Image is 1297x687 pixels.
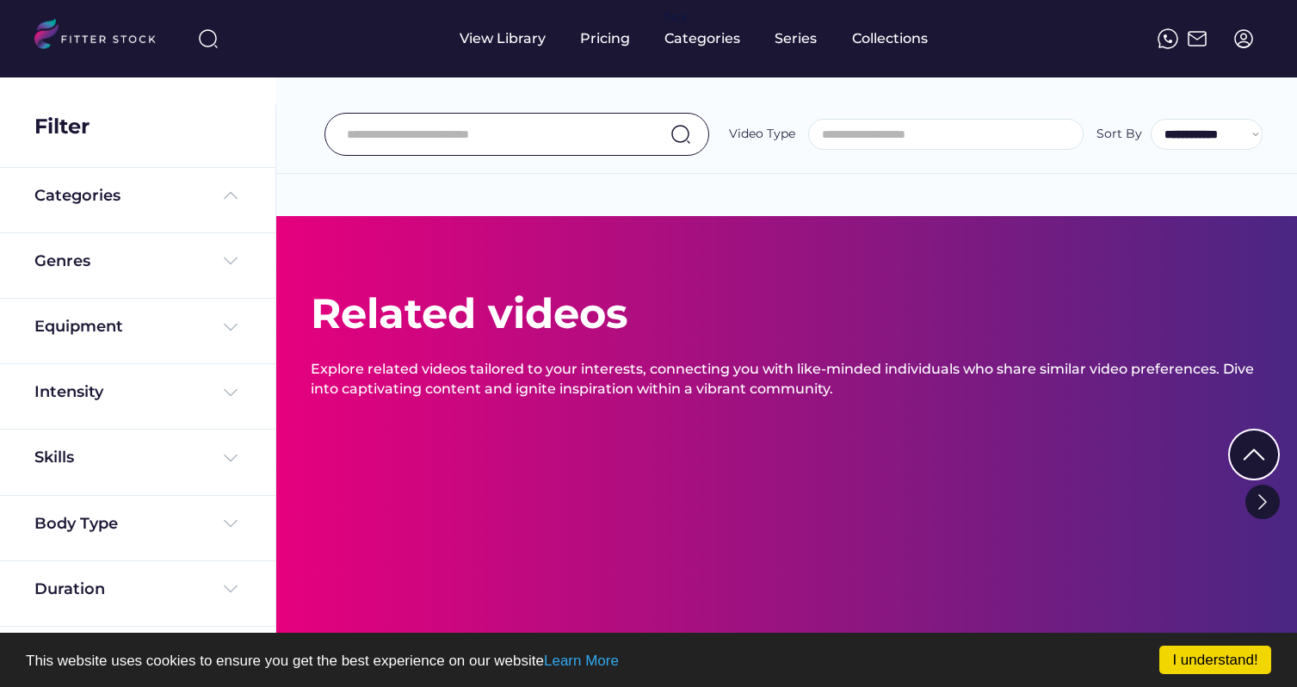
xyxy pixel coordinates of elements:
div: Equipment [34,316,123,337]
img: Frame%20%284%29.svg [220,382,241,403]
img: search-normal.svg [670,124,691,145]
div: Body Type [34,513,118,535]
img: search-normal%203.svg [198,28,219,49]
img: Frame%20%284%29.svg [220,251,241,271]
div: Filter [34,112,90,141]
img: Frame%2051.svg [1187,28,1207,49]
img: Frame%20%284%29.svg [220,317,241,337]
div: Sort By [1096,126,1142,143]
div: Video Type [729,126,795,143]
img: Frame%20%284%29.svg [220,579,241,599]
img: Frame%20%284%29.svg [220,448,241,468]
div: Related videos [311,285,627,343]
div: Skills [34,447,77,468]
div: Collections [852,29,928,48]
div: Explore related videos tailored to your interests, connecting you with like-minded individuals wh... [311,360,1263,399]
img: meteor-icons_whatsapp%20%281%29.svg [1158,28,1178,49]
div: Categories [664,29,740,48]
div: Pricing [580,29,630,48]
img: Frame%20%285%29.svg [220,185,241,206]
img: Group%201000002322%20%281%29.svg [1230,430,1278,479]
a: I understand! [1159,646,1271,674]
div: fvck [664,9,687,26]
div: Series [775,29,818,48]
img: profile-circle.svg [1233,28,1254,49]
div: View Library [460,29,546,48]
p: This website uses cookies to ensure you get the best experience on our website [26,653,1271,668]
img: LOGO.svg [34,19,170,54]
div: Duration [34,579,105,600]
div: Genres [34,251,90,272]
img: Frame%20%284%29.svg [220,513,241,534]
a: Learn More [544,653,619,669]
div: Categories [34,185,120,207]
div: Intensity [34,381,103,403]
